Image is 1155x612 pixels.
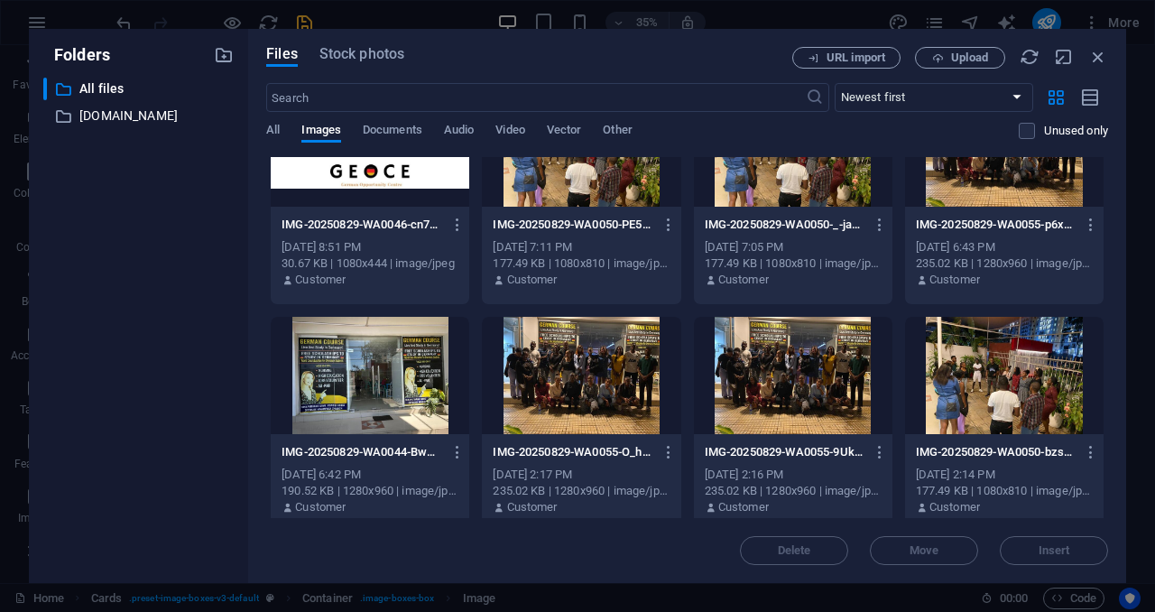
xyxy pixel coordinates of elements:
[929,499,980,515] p: Customer
[705,483,882,499] div: 235.02 KB | 1280x960 | image/jpeg
[705,255,882,272] div: 177.49 KB | 1080x810 | image/jpeg
[1088,47,1108,67] i: Close
[1054,47,1074,67] i: Minimize
[319,43,404,65] span: Stock photos
[929,272,980,288] p: Customer
[282,217,442,233] p: IMG-20250829-WA0046-cn7bl62L5-BpENchGviGXQ.jpg
[705,217,865,233] p: IMG-20250829-WA0050-_-jayE-vmHsvZP1DKQAG3g.jpg
[547,119,582,144] span: Vector
[493,444,653,460] p: IMG-20250829-WA0055-O_hbm_CbAF8QV0FOjfmTSA.jpg
[214,45,234,65] i: Create new folder
[43,43,110,67] p: Folders
[301,119,341,144] span: Images
[916,483,1093,499] div: 177.49 KB | 1080x810 | image/jpeg
[295,499,346,515] p: Customer
[282,239,458,255] div: [DATE] 8:51 PM
[507,272,558,288] p: Customer
[718,499,769,515] p: Customer
[827,52,885,63] span: URL import
[1020,47,1039,67] i: Reload
[1044,123,1108,139] p: Displays only files that are not in use on the website. Files added during this session can still...
[43,78,47,100] div: ​
[282,255,458,272] div: 30.67 KB | 1080x444 | image/jpeg
[916,239,1093,255] div: [DATE] 6:43 PM
[295,272,346,288] p: Customer
[916,467,1093,483] div: [DATE] 2:14 PM
[916,444,1076,460] p: IMG-20250829-WA0050-bzsdM5mYJyNjrPGZdKMoZQ.jpg
[705,444,865,460] p: IMG-20250829-WA0055-9Ukx7JL342YmCvdpdYK6pA.jpg
[282,444,442,460] p: IMG-20250829-WA0044-BwClFfxmpG4GUsrsrsLLtA.jpg
[495,119,524,144] span: Video
[705,467,882,483] div: [DATE] 2:16 PM
[915,47,1005,69] button: Upload
[493,483,670,499] div: 235.02 KB | 1280x960 | image/jpeg
[507,499,558,515] p: Customer
[266,119,280,144] span: All
[603,119,632,144] span: Other
[282,467,458,483] div: [DATE] 6:42 PM
[444,119,474,144] span: Audio
[916,217,1076,233] p: IMG-20250829-WA0055-p6x5C2wHbLeR1DmdIgYGYQ.jpg
[916,255,1093,272] div: 235.02 KB | 1280x960 | image/jpeg
[493,217,653,233] p: IMG-20250829-WA0050-PE5ZmTxXlIMSYFCBElV8bw.jpg
[493,467,670,483] div: [DATE] 2:17 PM
[493,239,670,255] div: [DATE] 7:11 PM
[79,79,200,99] p: All files
[718,272,769,288] p: Customer
[792,47,901,69] button: URL import
[493,255,670,272] div: 177.49 KB | 1080x810 | image/jpeg
[282,483,458,499] div: 190.52 KB | 1280x960 | image/jpeg
[363,119,422,144] span: Documents
[951,52,988,63] span: Upload
[43,105,234,127] div: [DOMAIN_NAME]
[266,43,298,65] span: Files
[705,239,882,255] div: [DATE] 7:05 PM
[79,106,200,126] p: [DOMAIN_NAME]
[266,83,805,112] input: Search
